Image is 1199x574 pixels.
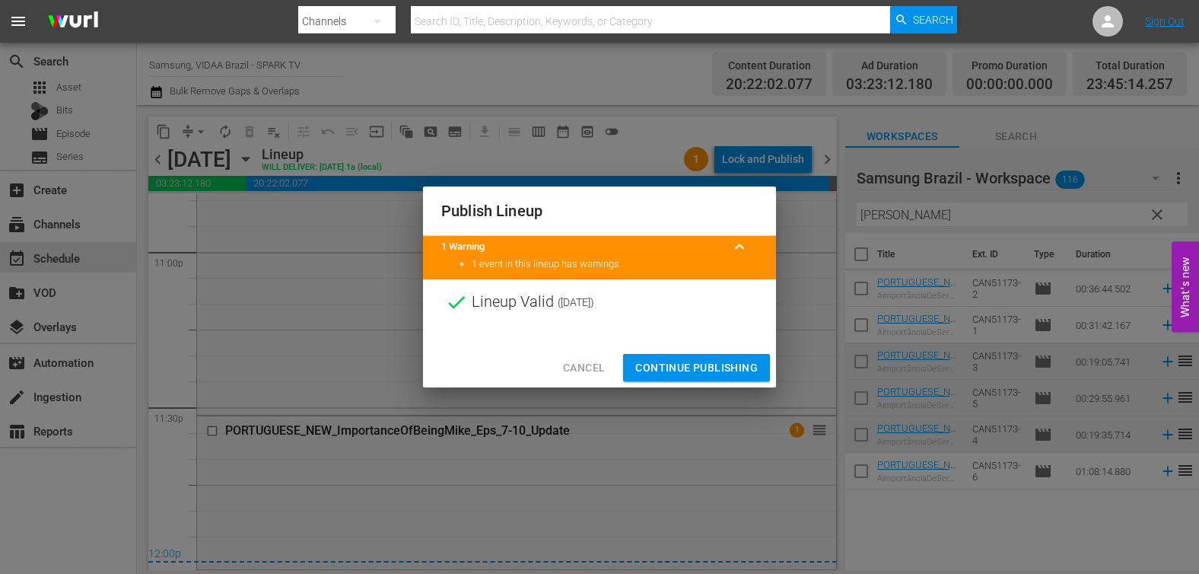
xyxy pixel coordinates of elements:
span: Cancel [563,359,605,378]
div: Lineup Valid [423,279,776,325]
button: Cancel [551,354,617,382]
h2: Publish Lineup [441,199,758,223]
span: Continue Publishing [635,359,758,378]
a: Sign Out [1145,15,1185,27]
span: Search [913,6,953,33]
span: menu [9,12,27,30]
li: 1 event in this lineup has warnings. [472,257,758,272]
button: Open Feedback Widget [1172,242,1199,333]
title: 1 Warning [441,240,721,254]
span: keyboard_arrow_up [730,238,749,256]
button: Continue Publishing [623,354,770,382]
button: keyboard_arrow_up [721,228,758,265]
img: ans4CAIJ8jUAAAAAAAAAAAAAAAAAAAAAAAAgQb4GAAAAAAAAAAAAAAAAAAAAAAAAJMjXAAAAAAAAAAAAAAAAAAAAAAAAgAT5G... [37,4,110,40]
span: ( [DATE] ) [558,291,594,314]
